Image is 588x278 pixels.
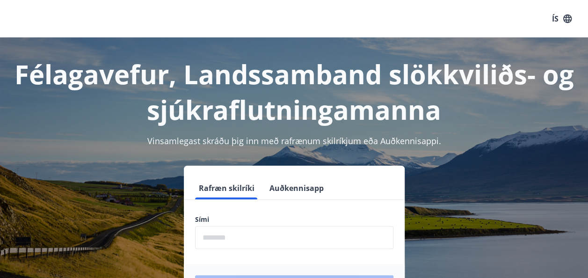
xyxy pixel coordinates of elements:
label: Sími [195,215,393,224]
button: ÍS [547,10,577,27]
button: Rafræn skilríki [195,177,258,199]
h1: Félagavefur, Landssamband slökkviliðs- og sjúkraflutningamanna [11,56,577,127]
span: Vinsamlegast skráðu þig inn með rafrænum skilríkjum eða Auðkennisappi. [147,135,441,146]
button: Auðkennisapp [266,177,327,199]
